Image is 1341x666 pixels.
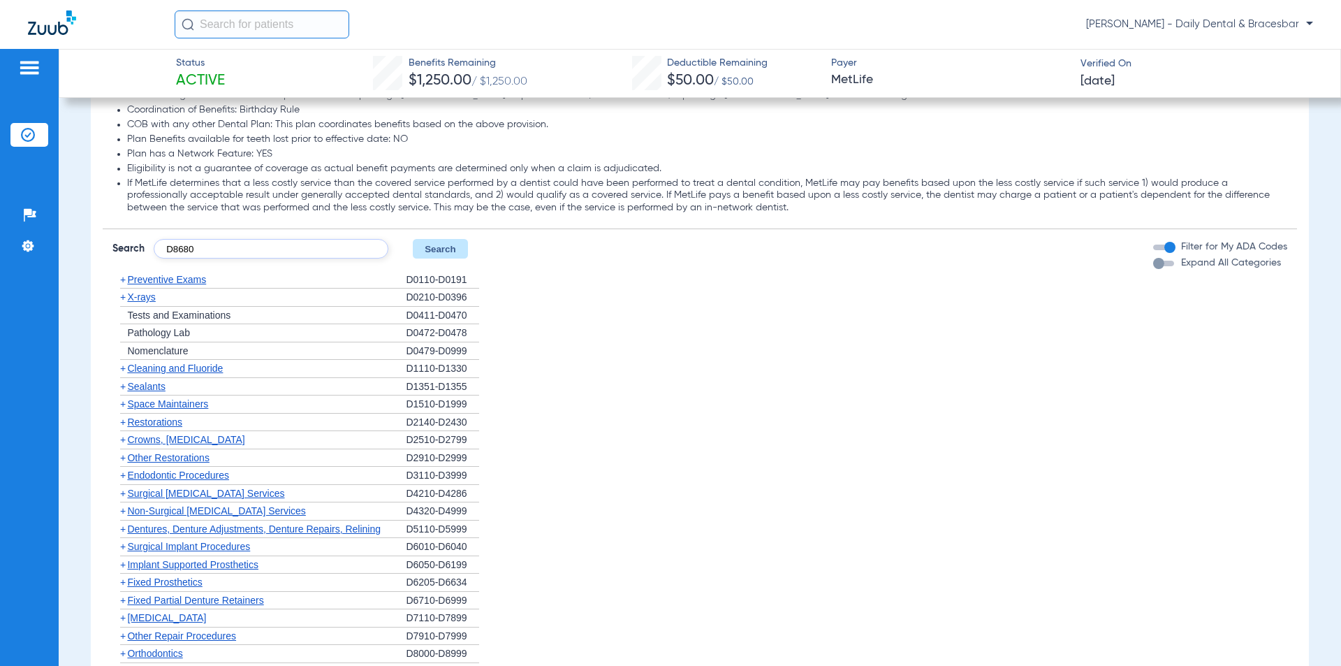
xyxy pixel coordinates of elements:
span: Deductible Remaining [667,56,768,71]
div: D7910-D7999 [406,628,479,646]
span: Active [176,71,225,91]
span: + [120,363,126,374]
span: Search [112,242,145,256]
div: D6205-D6634 [406,574,479,592]
span: Pathology Lab [127,327,190,338]
span: Restorations [127,417,182,428]
span: MetLife [831,71,1069,89]
span: + [120,417,126,428]
span: Orthodontics [127,648,182,659]
div: D8000-D8999 [406,645,479,663]
div: D4320-D4999 [406,502,479,521]
span: Non-Surgical [MEDICAL_DATA] Services [127,505,305,516]
div: D0479-D0999 [406,342,479,361]
span: [MEDICAL_DATA] [127,612,206,623]
div: D1110-D1330 [406,360,479,378]
label: Filter for My ADA Codes [1178,240,1287,254]
div: D0210-D0396 [406,289,479,307]
span: + [120,523,126,535]
span: Surgical [MEDICAL_DATA] Services [127,488,284,499]
span: Tests and Examinations [127,310,230,321]
span: + [120,398,126,410]
img: Search Icon [182,18,194,31]
div: D2910-D2999 [406,449,479,468]
div: D6050-D6199 [406,556,479,574]
span: Endodontic Procedures [127,470,229,481]
input: Search by ADA code or keyword… [154,239,388,259]
span: Implant Supported Prosthetics [127,559,258,570]
span: Status [176,56,225,71]
button: Search [413,239,468,259]
span: [PERSON_NAME] - Daily Dental & Bracesbar [1086,17,1313,31]
input: Search for patients [175,10,349,38]
span: + [120,488,126,499]
span: + [120,541,126,552]
span: + [120,559,126,570]
span: Space Maintainers [127,398,208,410]
li: Coordination of Benefits: Birthday Rule [127,104,1287,117]
span: + [120,381,126,392]
span: + [120,434,126,445]
div: D1351-D1355 [406,378,479,396]
span: + [120,612,126,623]
div: D6010-D6040 [406,538,479,556]
div: D0472-D0478 [406,324,479,342]
span: + [120,452,126,463]
div: D4210-D4286 [406,485,479,503]
div: D7110-D7899 [406,609,479,628]
span: + [120,505,126,516]
span: + [120,274,126,285]
div: D2140-D2430 [406,414,479,432]
li: Eligibility is not a guarantee of coverage as actual benefit payments are determined only when a ... [127,163,1287,175]
span: Cleaning and Fluoride [127,363,223,374]
span: Verified On [1080,57,1318,71]
span: Fixed Prosthetics [127,577,202,588]
span: Surgical Implant Procedures [127,541,250,552]
span: + [120,577,126,588]
span: Sealants [127,381,165,392]
span: + [120,648,126,659]
span: + [120,630,126,642]
li: COB with any other Dental Plan: This plan coordinates benefits based on the above provision. [127,119,1287,131]
iframe: Chat Widget [1271,599,1341,666]
span: $50.00 [667,73,714,88]
span: $1,250.00 [409,73,471,88]
div: D0110-D0191 [406,271,479,289]
span: Other Restorations [127,452,210,463]
div: D0411-D0470 [406,307,479,325]
div: D1510-D1999 [406,396,479,414]
span: + [120,595,126,606]
span: Preventive Exams [127,274,206,285]
li: Plan Benefits available for teeth lost prior to effective date: NO [127,133,1287,146]
span: Dentures, Denture Adjustments, Denture Repairs, Relining [127,523,381,535]
span: X-rays [127,291,155,303]
div: D2510-D2799 [406,431,479,449]
img: Zuub Logo [28,10,76,35]
span: Other Repair Procedures [127,630,236,642]
div: D5110-D5999 [406,521,479,539]
span: / $1,250.00 [471,76,527,87]
li: If MetLife determines that a less costly service than the covered service performed by a dentist ... [127,178,1287,215]
span: Payer [831,56,1069,71]
span: Expand All Categories [1181,258,1281,268]
div: D6710-D6999 [406,592,479,610]
span: Benefits Remaining [409,56,527,71]
div: D3110-D3999 [406,467,479,485]
img: hamburger-icon [18,59,41,76]
span: + [120,291,126,303]
span: Fixed Partial Denture Retainers [127,595,263,606]
span: [DATE] [1080,73,1115,90]
span: + [120,470,126,481]
li: Plan has a Network Feature: YES [127,148,1287,161]
span: / $50.00 [714,77,754,87]
span: Crowns, [MEDICAL_DATA] [127,434,244,445]
span: Nomenclature [127,345,188,356]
